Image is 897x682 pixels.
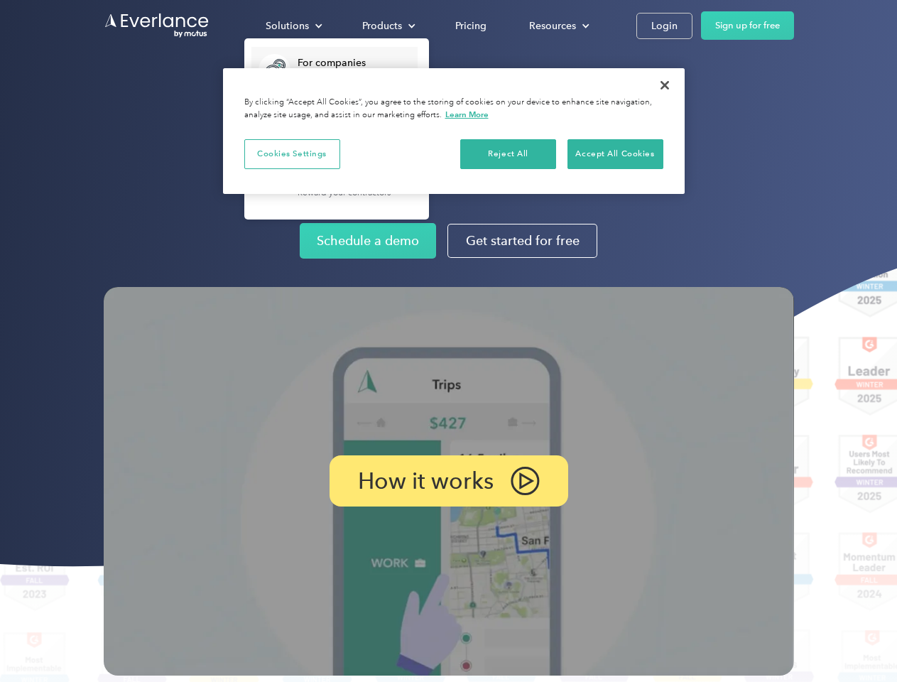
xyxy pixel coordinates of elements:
[441,13,501,38] a: Pricing
[223,68,685,194] div: Cookie banner
[266,17,309,35] div: Solutions
[636,13,692,39] a: Login
[362,17,402,35] div: Products
[223,68,685,194] div: Privacy
[348,13,427,38] div: Products
[244,139,340,169] button: Cookies Settings
[104,85,176,114] input: Submit
[358,472,494,489] p: How it works
[701,11,794,40] a: Sign up for free
[567,139,663,169] button: Accept All Cookies
[244,38,429,220] nav: Solutions
[244,97,663,121] div: By clicking “Accept All Cookies”, you agree to the storing of cookies on your device to enhance s...
[447,224,597,258] a: Get started for free
[298,56,411,70] div: For companies
[445,109,489,119] a: More information about your privacy, opens in a new tab
[104,12,210,39] a: Go to homepage
[529,17,576,35] div: Resources
[251,47,418,93] a: For companiesEasy vehicle reimbursements
[455,17,486,35] div: Pricing
[515,13,601,38] div: Resources
[460,139,556,169] button: Reject All
[651,17,678,35] div: Login
[251,13,334,38] div: Solutions
[649,70,680,101] button: Close
[300,223,436,259] a: Schedule a demo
